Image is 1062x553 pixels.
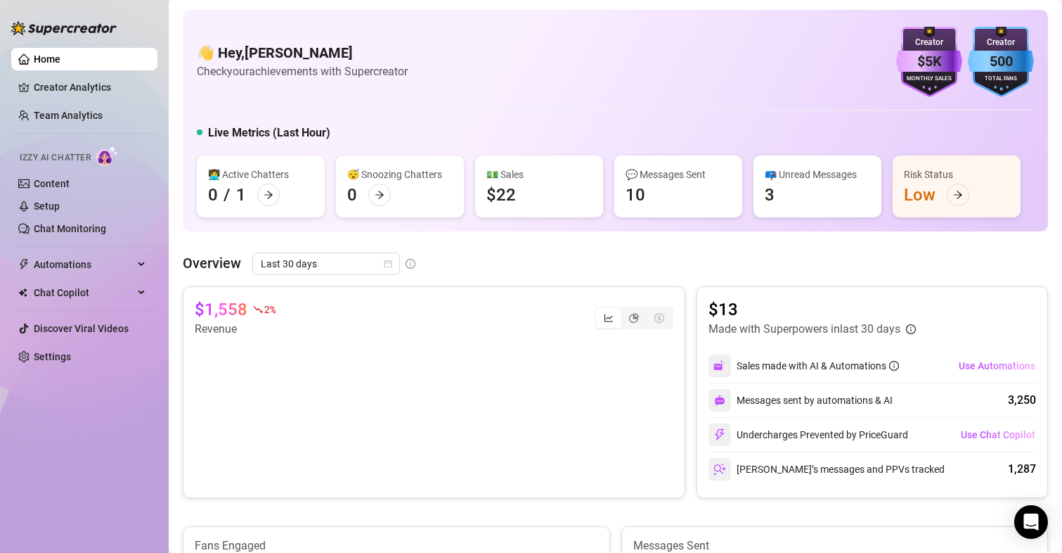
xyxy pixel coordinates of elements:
span: 2 % [264,303,275,316]
div: Total Fans [968,75,1034,84]
a: Setup [34,201,60,212]
img: svg%3e [713,463,726,476]
div: Undercharges Prevented by PriceGuard [708,424,908,446]
span: Last 30 days [261,253,391,274]
div: 1,287 [1008,461,1036,478]
button: Use Chat Copilot [960,424,1036,446]
span: dollar-circle [654,313,664,323]
img: logo-BBDzfeDw.svg [11,21,117,35]
img: Chat Copilot [18,288,27,298]
span: info-circle [906,324,916,334]
span: Use Chat Copilot [961,429,1035,440]
span: Automations [34,253,134,276]
div: Sales made with AI & Automations [737,358,899,374]
img: AI Chatter [96,146,118,166]
a: Settings [34,351,71,362]
img: svg%3e [714,395,725,406]
div: $22 [486,184,516,206]
div: 0 [347,184,357,206]
article: $13 [708,298,916,321]
div: 📪 Unread Messages [765,167,870,182]
div: $5K [896,51,962,72]
div: 3,250 [1008,392,1036,409]
span: fall [253,305,263,314]
span: info-circle [406,259,415,269]
span: arrow-right [375,190,384,200]
div: 👩‍💻 Active Chatters [208,167,313,182]
span: Use Automations [959,360,1035,371]
div: Messages sent by automations & AI [708,389,893,412]
div: [PERSON_NAME]’s messages and PPVs tracked [708,458,945,481]
a: Creator Analytics [34,76,146,98]
img: purple-badge-B9DA21FR.svg [896,27,962,97]
article: Check your achievements with Supercreator [197,63,408,80]
div: 😴 Snoozing Chatters [347,167,453,182]
div: segmented control [595,307,673,329]
article: Revenue [195,321,275,338]
img: svg%3e [713,428,726,441]
span: thunderbolt [18,259,30,270]
a: Content [34,178,70,189]
a: Team Analytics [34,110,103,121]
h5: Live Metrics (Last Hour) [208,125,330,141]
a: Discover Viral Videos [34,323,129,334]
div: 0 [208,184,218,206]
span: line-chart [604,313,614,323]
span: calendar [384,260,392,268]
img: svg%3e [713,360,726,372]
article: Made with Superpowers in last 30 days [708,321,900,338]
article: $1,558 [195,298,247,321]
div: Monthly Sales [896,75,962,84]
span: pie-chart [629,313,639,323]
span: info-circle [889,361,899,371]
span: arrow-right [264,190,273,200]
div: Risk Status [904,167,1009,182]
a: Chat Monitoring [34,223,106,234]
div: 3 [765,184,775,206]
div: 💵 Sales [486,167,592,182]
div: Creator [968,36,1034,49]
span: Izzy AI Chatter [20,151,91,165]
div: 500 [968,51,1034,72]
a: Home [34,53,60,65]
button: Use Automations [958,355,1036,377]
div: Creator [896,36,962,49]
span: arrow-right [953,190,963,200]
div: Open Intercom Messenger [1014,505,1048,539]
div: 10 [626,184,645,206]
div: 💬 Messages Sent [626,167,731,182]
span: Chat Copilot [34,281,134,304]
h4: 👋 Hey, [PERSON_NAME] [197,43,408,63]
img: blue-badge-DgoSNQY1.svg [968,27,1034,97]
div: 1 [236,184,246,206]
article: Overview [183,253,241,274]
